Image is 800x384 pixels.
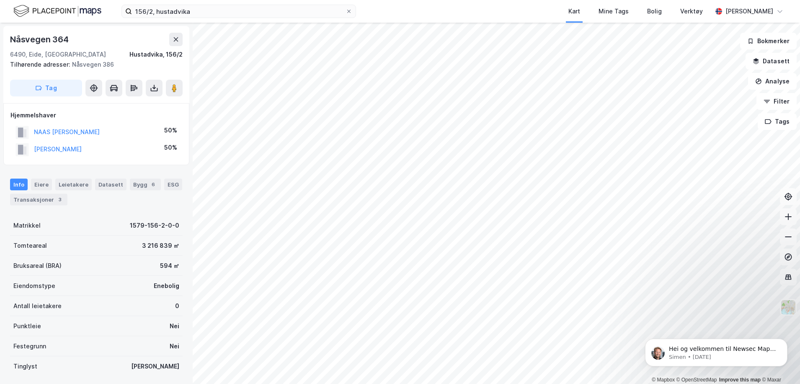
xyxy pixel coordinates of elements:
button: Tags [758,113,797,130]
div: 6490, Eide, [GEOGRAPHIC_DATA] [10,49,106,60]
div: Antall leietakere [13,301,62,311]
div: Festegrunn [13,341,46,351]
div: Tinglyst [13,361,37,371]
span: Tilhørende adresser: [10,61,72,68]
div: Eiendomstype [13,281,55,291]
div: 3 216 839 ㎡ [142,241,179,251]
button: Tag [10,80,82,96]
img: logo.f888ab2527a4732fd821a326f86c7f29.svg [13,4,101,18]
div: [PERSON_NAME] [725,6,773,16]
div: Matrikkel [13,221,41,231]
div: Tomteareal [13,241,47,251]
div: Transaksjoner [10,194,67,205]
a: Improve this map [719,377,761,383]
button: Filter [756,93,797,110]
div: Nåsvegen 386 [10,60,176,70]
div: Leietakere [55,179,92,190]
a: Mapbox [652,377,675,383]
input: Søk på adresse, matrikkel, gårdeiere, leietakere eller personer [132,5,346,18]
button: Bokmerker [740,33,797,49]
div: 50% [164,125,177,135]
div: Datasett [95,179,126,190]
div: Bruksareal (BRA) [13,261,62,271]
button: Analyse [748,73,797,90]
div: 0 [175,301,179,311]
div: Eiere [31,179,52,190]
div: Nåsvegen 364 [10,33,70,46]
div: 50% [164,143,177,153]
div: Punktleie [13,321,41,331]
div: [PERSON_NAME] [131,361,179,371]
div: ESG [164,179,182,190]
div: 1579-156-2-0-0 [130,221,179,231]
div: Hustadvika, 156/2 [129,49,183,60]
div: Enebolig [154,281,179,291]
button: Datasett [746,53,797,70]
div: Kart [568,6,580,16]
div: 594 ㎡ [160,261,179,271]
a: OpenStreetMap [676,377,717,383]
div: Mine Tags [599,6,629,16]
div: Nei [170,321,179,331]
div: Info [10,179,28,190]
div: 3 [56,195,64,204]
div: 6 [149,180,157,189]
div: Hjemmelshaver [10,110,182,120]
div: Verktøy [680,6,703,16]
div: Bygg [130,179,161,190]
div: Bolig [647,6,662,16]
div: Nei [170,341,179,351]
img: Z [780,299,796,315]
iframe: Intercom notifications message [632,321,800,380]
